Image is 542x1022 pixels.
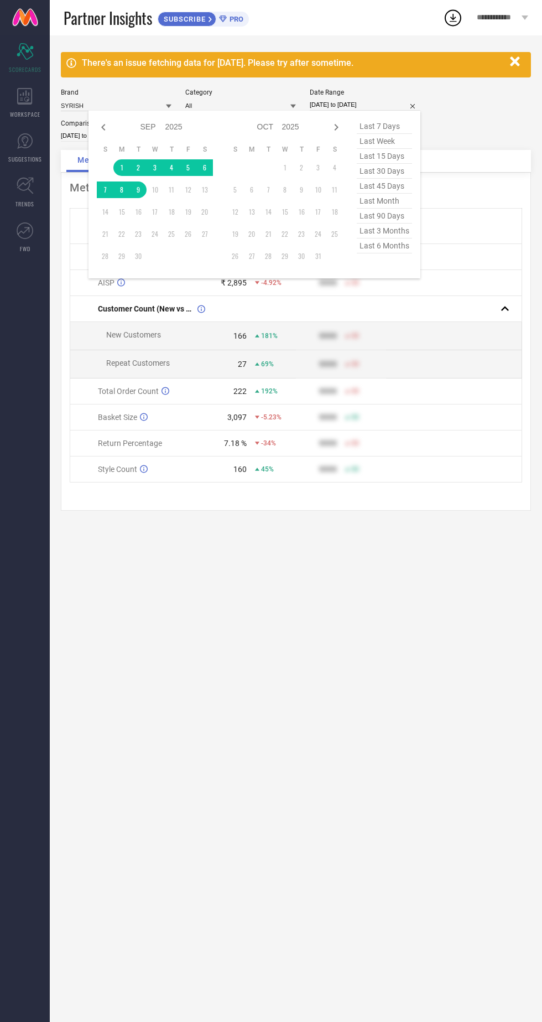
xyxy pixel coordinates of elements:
[261,387,278,395] span: 192%
[319,439,337,448] div: 9999
[15,200,34,208] span: TRENDS
[310,181,326,198] td: Fri Oct 10 2025
[163,204,180,220] td: Thu Sep 18 2025
[319,278,337,287] div: 9999
[319,465,337,474] div: 9999
[261,439,276,447] span: -34%
[98,413,137,422] span: Basket Size
[319,331,337,340] div: 9999
[310,99,420,111] input: Select date range
[196,226,213,242] td: Sat Sep 27 2025
[163,145,180,154] th: Thursday
[260,181,277,198] td: Tue Oct 07 2025
[319,413,337,422] div: 9999
[261,465,274,473] span: 45%
[351,360,359,368] span: 50
[293,181,310,198] td: Thu Oct 09 2025
[293,145,310,154] th: Thursday
[243,204,260,220] td: Mon Oct 13 2025
[130,159,147,176] td: Tue Sep 02 2025
[261,279,282,287] span: -4.92%
[227,226,243,242] td: Sun Oct 19 2025
[97,145,113,154] th: Sunday
[106,330,161,339] span: New Customers
[196,145,213,154] th: Saturday
[326,181,343,198] td: Sat Oct 11 2025
[113,145,130,154] th: Monday
[227,413,247,422] div: 3,097
[180,145,196,154] th: Friday
[20,245,30,253] span: FWD
[163,226,180,242] td: Thu Sep 25 2025
[64,7,152,29] span: Partner Insights
[326,159,343,176] td: Sat Oct 04 2025
[98,304,195,313] span: Customer Count (New vs Repeat)
[158,9,249,27] a: SUBSCRIBEPRO
[147,181,163,198] td: Wed Sep 10 2025
[357,224,412,238] span: last 3 months
[260,145,277,154] th: Tuesday
[277,204,293,220] td: Wed Oct 15 2025
[98,278,114,287] span: AISP
[238,360,247,369] div: 27
[293,248,310,264] td: Thu Oct 30 2025
[260,248,277,264] td: Tue Oct 28 2025
[77,155,108,164] span: Metrics
[293,204,310,220] td: Thu Oct 16 2025
[310,89,420,96] div: Date Range
[113,226,130,242] td: Mon Sep 22 2025
[113,159,130,176] td: Mon Sep 01 2025
[310,248,326,264] td: Fri Oct 31 2025
[70,181,522,194] div: Metrics
[185,89,296,96] div: Category
[243,145,260,154] th: Monday
[351,465,359,473] span: 50
[351,439,359,447] span: 50
[147,145,163,154] th: Wednesday
[61,89,171,96] div: Brand
[61,130,171,142] input: Select comparison period
[97,121,110,134] div: Previous month
[243,226,260,242] td: Mon Oct 20 2025
[196,159,213,176] td: Sat Sep 06 2025
[227,145,243,154] th: Sunday
[180,226,196,242] td: Fri Sep 26 2025
[233,331,247,340] div: 166
[326,145,343,154] th: Saturday
[113,181,130,198] td: Mon Sep 08 2025
[98,439,162,448] span: Return Percentage
[293,226,310,242] td: Thu Oct 23 2025
[227,204,243,220] td: Sun Oct 12 2025
[97,226,113,242] td: Sun Sep 21 2025
[130,204,147,220] td: Tue Sep 16 2025
[196,181,213,198] td: Sat Sep 13 2025
[147,226,163,242] td: Wed Sep 24 2025
[277,159,293,176] td: Wed Oct 01 2025
[357,164,412,179] span: last 30 days
[243,181,260,198] td: Mon Oct 06 2025
[61,120,171,127] div: Comparison Period
[130,145,147,154] th: Tuesday
[293,159,310,176] td: Thu Oct 02 2025
[227,181,243,198] td: Sun Oct 05 2025
[130,248,147,264] td: Tue Sep 30 2025
[163,181,180,198] td: Thu Sep 11 2025
[113,204,130,220] td: Mon Sep 15 2025
[224,439,247,448] div: 7.18 %
[326,226,343,242] td: Sat Oct 25 2025
[326,204,343,220] td: Sat Oct 18 2025
[82,58,504,68] div: There's an issue fetching data for [DATE]. Please try after sometime.
[330,121,343,134] div: Next month
[227,15,243,23] span: PRO
[9,65,41,74] span: SCORECARDS
[357,149,412,164] span: last 15 days
[351,413,359,421] span: 50
[180,181,196,198] td: Fri Sep 12 2025
[227,248,243,264] td: Sun Oct 26 2025
[261,332,278,340] span: 181%
[196,204,213,220] td: Sat Sep 20 2025
[357,209,412,224] span: last 90 days
[310,226,326,242] td: Fri Oct 24 2025
[357,134,412,149] span: last week
[97,181,113,198] td: Sun Sep 07 2025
